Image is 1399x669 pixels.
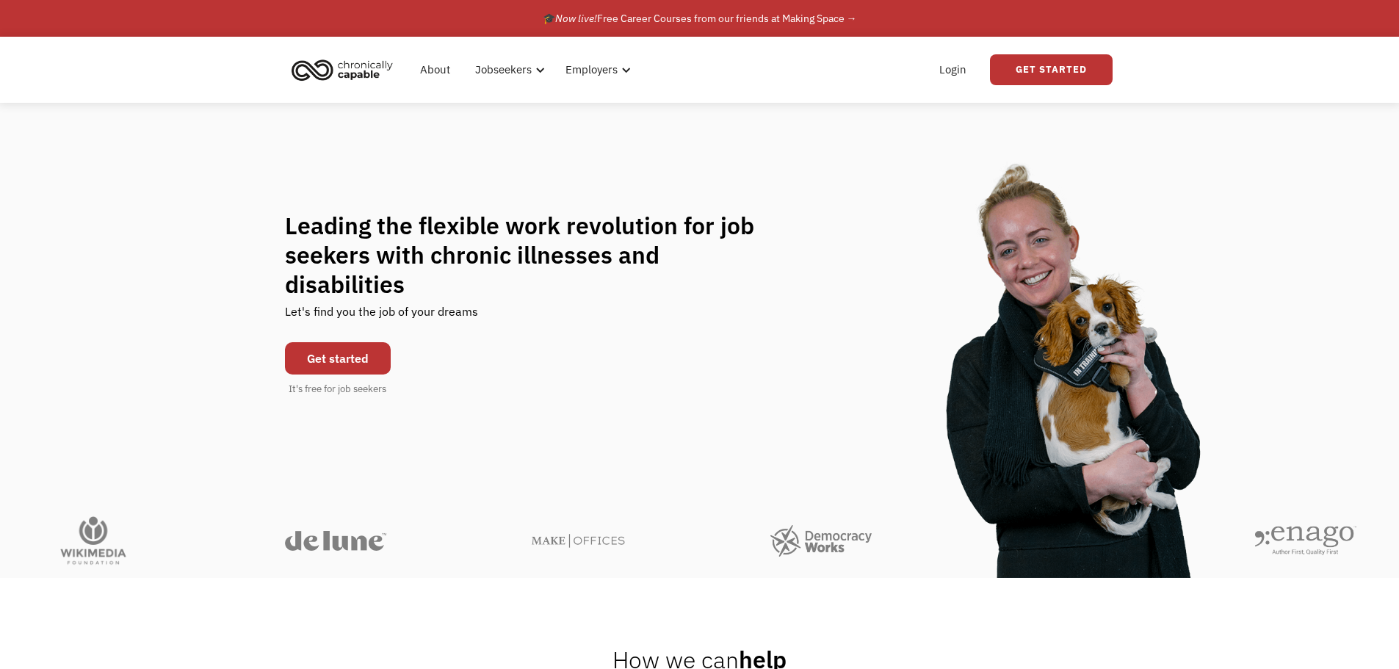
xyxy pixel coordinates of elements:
a: Login [930,46,975,93]
a: Get Started [990,54,1113,85]
div: It's free for job seekers [289,382,386,397]
a: About [411,46,459,93]
h1: Leading the flexible work revolution for job seekers with chronic illnesses and disabilities [285,211,783,299]
a: Get started [285,342,391,375]
div: 🎓 Free Career Courses from our friends at Making Space → [543,10,857,27]
div: Employers [565,61,618,79]
img: Chronically Capable logo [287,54,397,86]
div: Jobseekers [475,61,532,79]
div: Jobseekers [466,46,549,93]
div: Employers [557,46,635,93]
em: Now live! [555,12,597,25]
div: Let's find you the job of your dreams [285,299,478,335]
a: home [287,54,404,86]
